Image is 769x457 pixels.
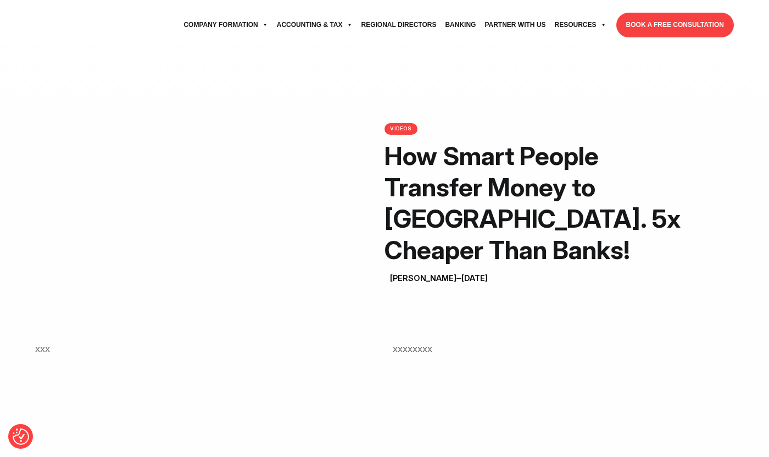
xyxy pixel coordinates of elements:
[272,10,357,40] a: Accounting & Tax
[13,428,29,445] button: Consent Preferences
[179,10,272,40] a: Company Formation
[616,13,734,37] a: BOOK A FREE CONSULTATION
[393,340,734,357] p: xxxxxxxx
[384,140,692,266] h1: How Smart People Transfer Money to [GEOGRAPHIC_DATA]. 5x Cheaper Than Banks!
[461,273,488,283] span: [DATE]
[390,273,456,283] a: [PERSON_NAME]
[441,10,480,40] a: Banking
[13,428,29,445] img: Revisit consent button
[384,272,488,285] div: –
[550,10,611,40] a: Resources
[35,340,376,357] p: xxx
[357,10,441,40] a: Regional Directors
[384,123,417,135] a: videos
[35,12,118,39] img: svg+xml;nitro-empty-id=MTY0OjExNQ==-1;base64,PHN2ZyB2aWV3Qm94PSIwIDAgNzU4IDI1MSIgd2lkdGg9Ijc1OCIg...
[480,10,550,40] a: Partner with Us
